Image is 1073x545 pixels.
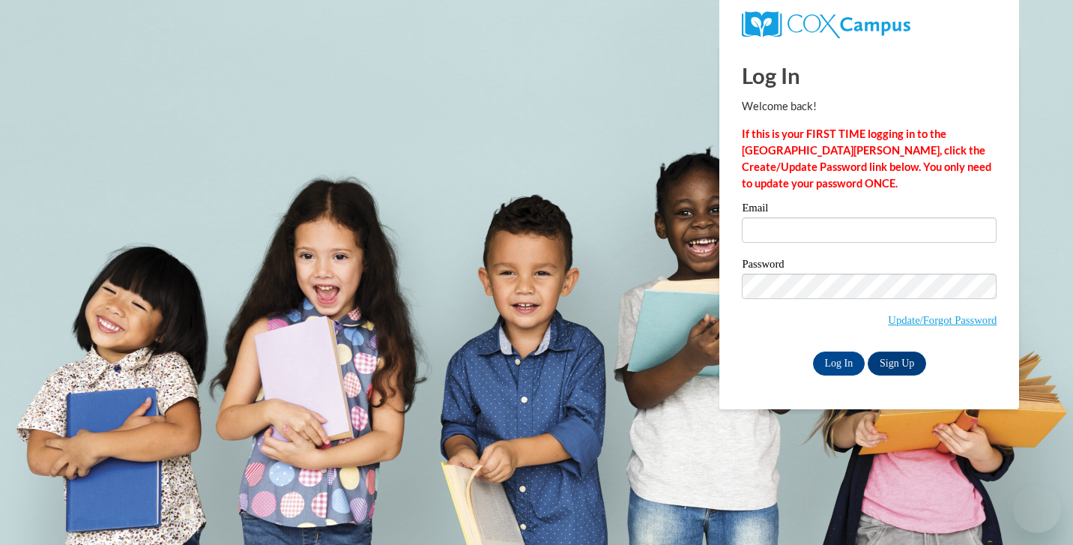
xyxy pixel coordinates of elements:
a: COX Campus [742,11,997,38]
input: Log In [813,352,865,376]
h1: Log In [742,60,997,91]
p: Welcome back! [742,98,997,115]
a: Sign Up [868,352,926,376]
label: Email [742,202,997,217]
a: Update/Forgot Password [888,314,997,326]
strong: If this is your FIRST TIME logging in to the [GEOGRAPHIC_DATA][PERSON_NAME], click the Create/Upd... [742,127,991,190]
label: Password [742,259,997,274]
iframe: Button to launch messaging window [1013,485,1061,533]
img: COX Campus [742,11,910,38]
